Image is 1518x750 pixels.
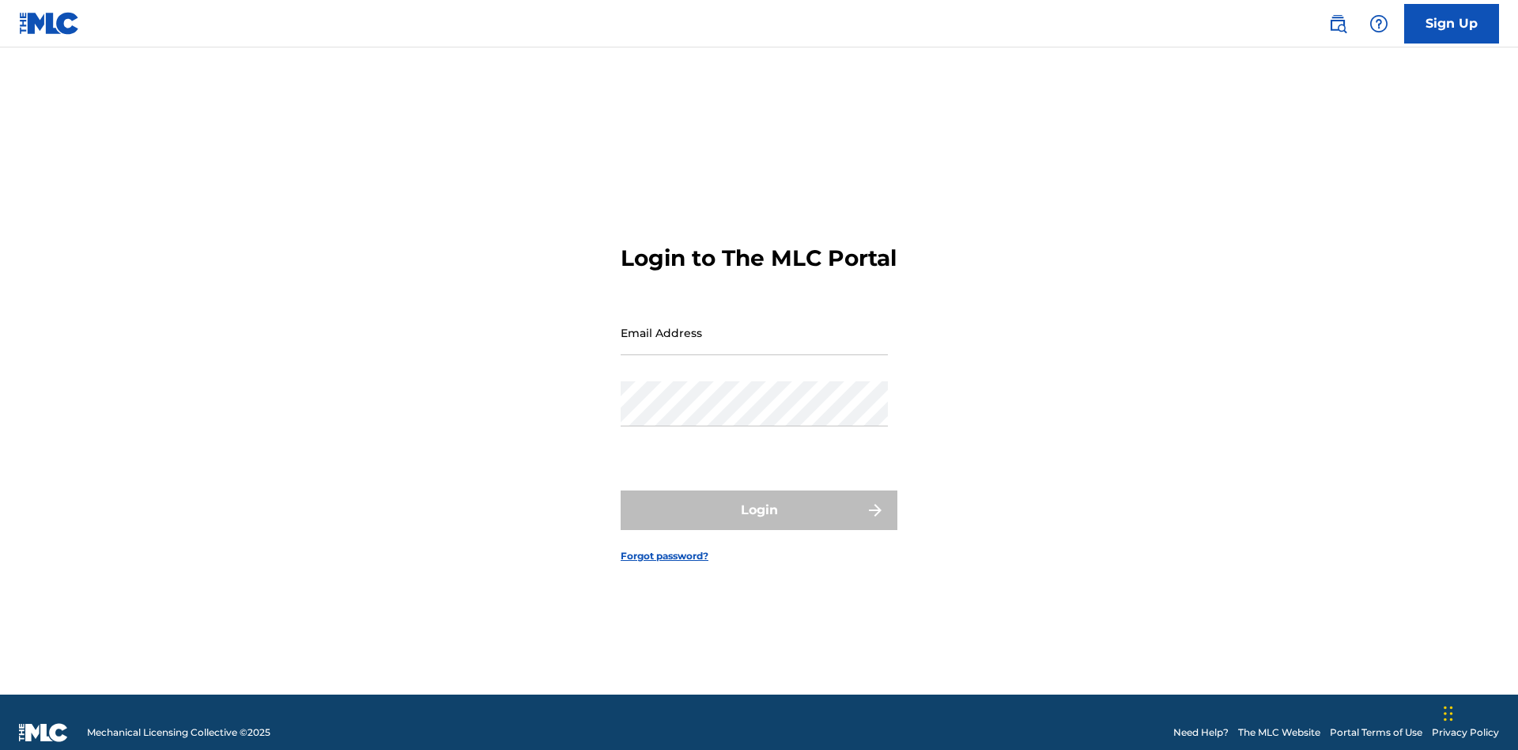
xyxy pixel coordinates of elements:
a: Public Search [1322,8,1354,40]
a: Privacy Policy [1432,725,1499,740]
iframe: Chat Widget [1439,674,1518,750]
a: Portal Terms of Use [1330,725,1422,740]
img: help [1369,14,1388,33]
div: Help [1363,8,1395,40]
a: The MLC Website [1238,725,1320,740]
a: Forgot password? [621,549,708,563]
a: Need Help? [1173,725,1229,740]
h3: Login to The MLC Portal [621,244,897,272]
div: Drag [1444,690,1453,737]
span: Mechanical Licensing Collective © 2025 [87,725,270,740]
img: MLC Logo [19,12,80,35]
img: search [1328,14,1347,33]
img: logo [19,723,68,742]
a: Sign Up [1404,4,1499,44]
